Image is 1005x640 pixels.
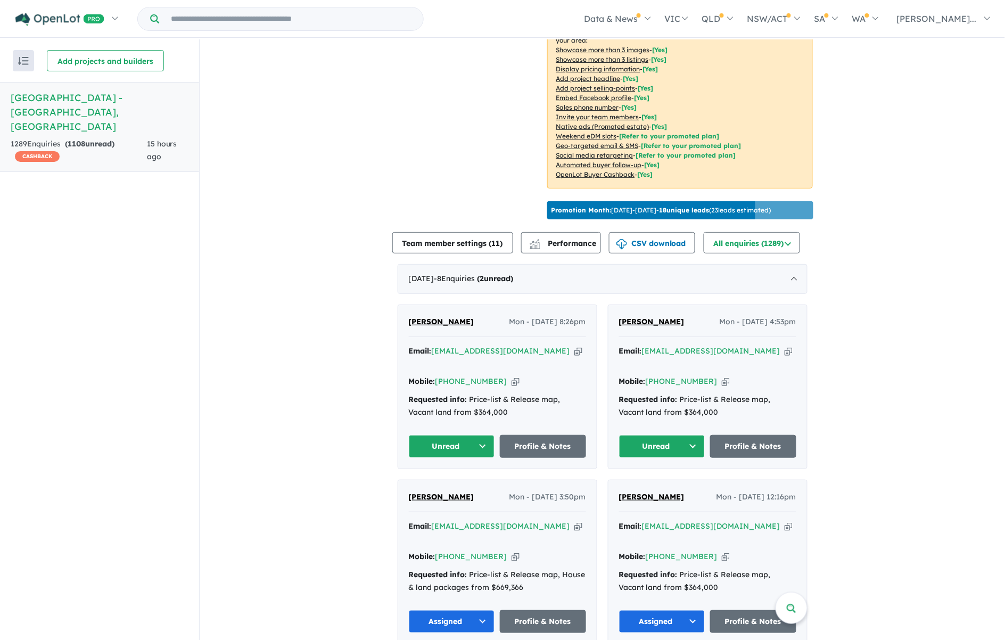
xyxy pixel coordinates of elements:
span: Mon - [DATE] 3:50pm [509,491,586,504]
strong: Email: [619,346,642,356]
span: [PERSON_NAME] [409,492,474,502]
button: Copy [722,551,730,562]
strong: Email: [409,346,432,356]
div: Price-list & Release map, Vacant land from $364,000 [619,393,796,419]
strong: Mobile: [409,552,435,561]
button: Team member settings (11) [392,232,513,253]
span: Performance [531,239,597,248]
span: [ Yes ] [652,55,667,63]
span: [ Yes ] [643,65,658,73]
p: Your project is only comparing to other top-performing projects in your area: - - - - - - - - - -... [547,17,813,188]
u: Embed Facebook profile [556,94,632,102]
button: Copy [512,376,520,387]
b: 18 unique leads [660,206,710,214]
a: [PHONE_NUMBER] [435,552,507,561]
u: OpenLot Buyer Cashback [556,170,635,178]
img: sort.svg [18,57,29,65]
a: [EMAIL_ADDRESS][DOMAIN_NAME] [642,346,780,356]
u: Automated buyer follow-up [556,161,642,169]
strong: Email: [619,521,642,531]
a: Profile & Notes [500,435,586,458]
span: 11 [492,239,500,248]
u: Showcase more than 3 images [556,46,650,54]
a: Profile & Notes [710,610,796,633]
b: Promotion Month: [551,206,612,214]
p: [DATE] - [DATE] - ( 23 leads estimated) [551,206,771,215]
span: Mon - [DATE] 12:16pm [716,491,796,504]
span: [Yes] [652,122,668,130]
a: [PERSON_NAME] [619,316,685,329]
span: [PERSON_NAME]... [897,13,977,24]
button: Copy [512,551,520,562]
button: Copy [722,376,730,387]
input: Try estate name, suburb, builder or developer [161,7,421,30]
span: [ Yes ] [635,94,650,102]
span: [ Yes ] [622,103,637,111]
h5: [GEOGRAPHIC_DATA] - [GEOGRAPHIC_DATA] , [GEOGRAPHIC_DATA] [11,91,188,134]
img: download icon [616,239,627,250]
span: [PERSON_NAME] [619,317,685,326]
span: [PERSON_NAME] [619,492,685,502]
a: [PHONE_NUMBER] [435,376,507,386]
u: Showcase more than 3 listings [556,55,649,63]
div: Price-list & Release map, Vacant land from $364,000 [409,393,586,419]
strong: Requested info: [619,395,678,404]
div: 1289 Enquir ies [11,138,147,163]
span: [ Yes ] [638,84,654,92]
strong: ( unread) [65,139,114,149]
span: [Yes] [645,161,660,169]
span: [Refer to your promoted plan] [636,151,736,159]
button: Assigned [619,610,705,633]
span: [Refer to your promoted plan] [620,132,720,140]
img: Openlot PRO Logo White [15,13,104,26]
strong: Email: [409,521,432,531]
div: Price-list & Release map, Vacant land from $364,000 [619,569,796,594]
u: Add project selling-points [556,84,636,92]
u: Weekend eDM slots [556,132,617,140]
span: Mon - [DATE] 4:53pm [720,316,796,329]
strong: ( unread) [477,274,514,283]
button: Copy [574,521,582,532]
button: CSV download [609,232,695,253]
a: Profile & Notes [710,435,796,458]
u: Display pricing information [556,65,640,73]
button: All enquiries (1289) [704,232,800,253]
button: Add projects and builders [47,50,164,71]
a: [PERSON_NAME] [409,316,474,329]
span: [PERSON_NAME] [409,317,474,326]
button: Unread [409,435,495,458]
div: Price-list & Release map, House & land packages from $669,366 [409,569,586,594]
span: [ Yes ] [653,46,668,54]
span: - 8 Enquir ies [434,274,514,283]
button: Copy [574,346,582,357]
a: [PERSON_NAME] [619,491,685,504]
u: Add project headline [556,75,621,83]
strong: Requested info: [409,395,467,404]
button: Unread [619,435,705,458]
u: Native ads (Promoted estate) [556,122,649,130]
u: Invite your team members [556,113,639,121]
a: [EMAIL_ADDRESS][DOMAIN_NAME] [642,521,780,531]
button: Performance [521,232,601,253]
strong: Mobile: [619,552,646,561]
span: [Yes] [638,170,653,178]
u: Social media retargeting [556,151,633,159]
span: Mon - [DATE] 8:26pm [509,316,586,329]
u: Sales phone number [556,103,619,111]
button: Copy [785,346,793,357]
span: 1108 [68,139,85,149]
img: bar-chart.svg [530,242,540,249]
button: Assigned [409,610,495,633]
a: Profile & Notes [500,610,586,633]
a: [PERSON_NAME] [409,491,474,504]
span: [Refer to your promoted plan] [641,142,742,150]
a: [EMAIL_ADDRESS][DOMAIN_NAME] [432,346,570,356]
span: 15 hours ago [147,139,177,161]
strong: Requested info: [619,570,678,579]
a: [EMAIL_ADDRESS][DOMAIN_NAME] [432,521,570,531]
span: CASHBACK [15,151,60,162]
strong: Mobile: [619,376,646,386]
img: line-chart.svg [530,239,539,245]
div: [DATE] [398,264,808,294]
a: [PHONE_NUMBER] [646,376,718,386]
